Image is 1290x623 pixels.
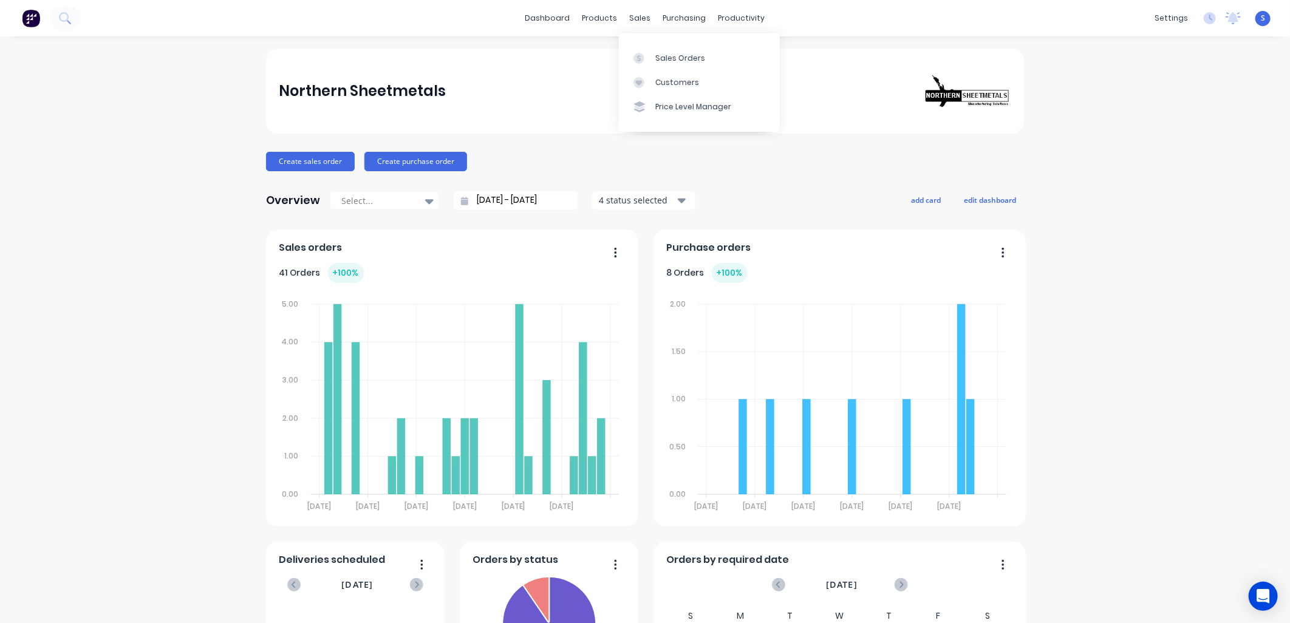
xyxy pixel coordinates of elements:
span: Orders by required date [667,553,790,567]
div: settings [1148,9,1194,27]
span: S [1261,13,1265,24]
div: purchasing [657,9,712,27]
div: Northern Sheetmetals [279,79,446,103]
tspan: 2.00 [670,299,686,309]
tspan: [DATE] [550,501,574,511]
tspan: [DATE] [502,501,525,511]
tspan: [DATE] [938,501,961,511]
div: sales [624,9,657,27]
tspan: [DATE] [792,501,816,511]
a: dashboard [519,9,576,27]
tspan: [DATE] [694,501,718,511]
div: 8 Orders [667,263,748,283]
div: Price Level Manager [655,101,731,112]
tspan: 3.00 [282,375,298,385]
tspan: [DATE] [889,501,913,511]
div: productivity [712,9,771,27]
tspan: 0.00 [282,489,298,499]
div: products [576,9,624,27]
span: [DATE] [826,578,858,591]
tspan: 1.00 [284,451,298,461]
span: Orders by status [473,553,559,567]
tspan: [DATE] [743,501,766,511]
a: Price Level Manager [619,95,780,119]
div: 4 status selected [599,194,675,206]
div: Open Intercom Messenger [1249,582,1278,611]
button: edit dashboard [956,192,1024,208]
tspan: [DATE] [453,501,477,511]
a: Sales Orders [619,46,780,70]
div: Sales Orders [655,53,705,64]
span: Deliveries scheduled [279,553,386,567]
span: Sales orders [279,240,343,255]
tspan: 0.00 [669,489,686,499]
tspan: 4.00 [281,336,298,347]
img: Northern Sheetmetals [926,75,1011,107]
div: + 100 % [712,263,748,283]
button: Create sales order [266,152,355,171]
tspan: 2.00 [282,413,298,423]
button: Create purchase order [364,152,467,171]
tspan: 1.50 [672,346,686,356]
div: + 100 % [328,263,364,283]
tspan: [DATE] [841,501,864,511]
span: [DATE] [341,578,373,591]
tspan: [DATE] [307,501,331,511]
tspan: 0.50 [669,441,686,452]
tspan: 1.00 [672,394,686,404]
tspan: [DATE] [404,501,428,511]
button: 4 status selected [592,191,695,209]
img: Factory [22,9,40,27]
tspan: [DATE] [356,501,380,511]
div: Customers [655,77,699,88]
div: Overview [266,188,320,213]
a: Customers [619,70,780,95]
tspan: 5.00 [282,299,298,309]
div: 41 Orders [279,263,364,283]
button: add card [903,192,949,208]
span: Purchase orders [667,240,751,255]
